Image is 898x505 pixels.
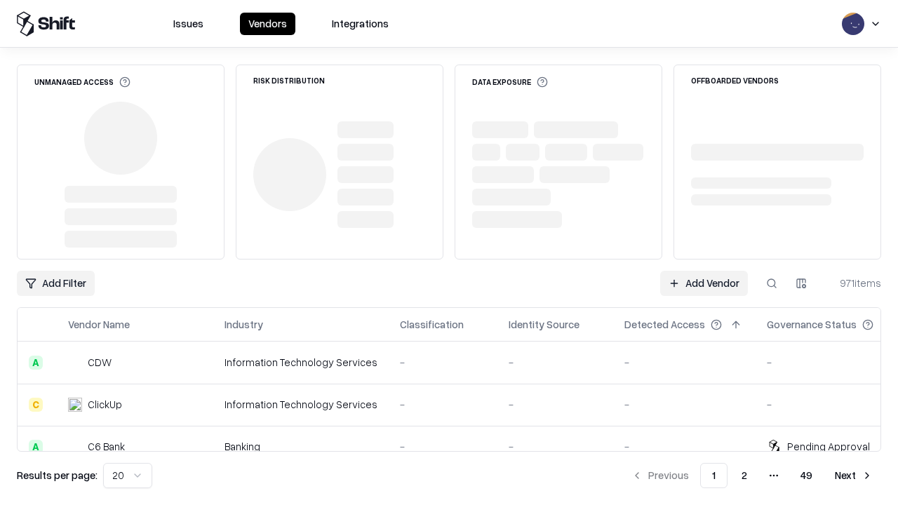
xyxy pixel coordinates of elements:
[691,76,779,84] div: Offboarded Vendors
[29,398,43,412] div: C
[787,439,870,454] div: Pending Approval
[224,439,377,454] div: Banking
[660,271,748,296] a: Add Vendor
[68,317,130,332] div: Vendor Name
[68,398,82,412] img: ClickUp
[509,439,602,454] div: -
[624,397,744,412] div: -
[767,317,857,332] div: Governance Status
[624,317,705,332] div: Detected Access
[165,13,212,35] button: Issues
[34,76,130,88] div: Unmanaged Access
[224,397,377,412] div: Information Technology Services
[240,13,295,35] button: Vendors
[825,276,881,290] div: 971 items
[826,463,881,488] button: Next
[730,463,758,488] button: 2
[29,440,43,454] div: A
[400,317,464,332] div: Classification
[68,440,82,454] img: C6 Bank
[17,271,95,296] button: Add Filter
[509,355,602,370] div: -
[224,317,263,332] div: Industry
[789,463,824,488] button: 49
[29,356,43,370] div: A
[17,468,98,483] p: Results per page:
[767,355,896,370] div: -
[624,355,744,370] div: -
[400,439,486,454] div: -
[509,317,579,332] div: Identity Source
[400,355,486,370] div: -
[400,397,486,412] div: -
[472,76,548,88] div: Data Exposure
[88,355,112,370] div: CDW
[623,463,881,488] nav: pagination
[767,397,896,412] div: -
[700,463,728,488] button: 1
[88,397,122,412] div: ClickUp
[253,76,325,84] div: Risk Distribution
[224,355,377,370] div: Information Technology Services
[323,13,397,35] button: Integrations
[68,356,82,370] img: CDW
[509,397,602,412] div: -
[624,439,744,454] div: -
[88,439,125,454] div: C6 Bank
